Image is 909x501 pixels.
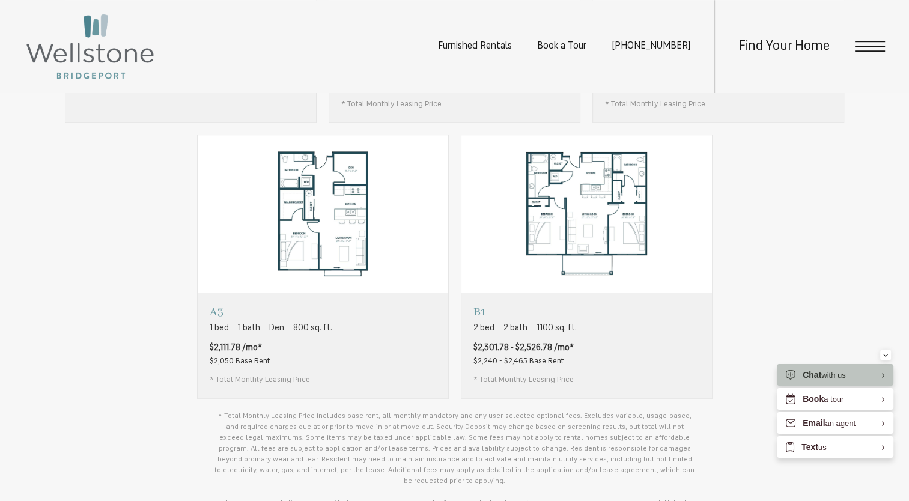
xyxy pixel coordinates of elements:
span: $2,111.78 /mo* [210,342,262,354]
button: Open Menu [855,41,885,52]
span: 1100 sq. ft. [537,322,577,335]
span: 2 bed [473,322,494,335]
img: A3 - 1 bedroom floorplan layout with 1 bathroom and 800 square feet [198,135,448,293]
span: * Total Monthly Leasing Price [605,99,705,111]
a: View floorplan A3 [197,135,449,399]
span: * Total Monthly Leasing Price [473,374,574,386]
span: [PHONE_NUMBER] [612,41,690,51]
span: $2,301.78 - $2,526.78 /mo* [473,342,574,354]
span: * Total Monthly Leasing Price [341,99,442,111]
a: Furnished Rentals [438,41,512,51]
span: 800 sq. ft. [293,322,332,335]
span: * Total Monthly Leasing Price [210,374,310,386]
span: $2,240 - $2,465 Base Rent [473,357,564,365]
a: Book a Tour [537,41,586,51]
img: B1 - 2 bedroom floorplan layout with 2 bathrooms and 1100 square feet [461,135,712,293]
span: 2 bath [503,322,527,335]
span: 1 bed [210,322,229,335]
a: View floorplan B1 [461,135,713,399]
span: 1 bath [238,322,260,335]
span: Den [269,322,284,335]
a: Call Us at (253) 642-8681 [612,41,690,51]
img: Wellstone [24,12,156,81]
span: $2,050 Base Rent [210,357,270,365]
p: B1 [473,305,577,320]
a: Find Your Home [739,40,830,53]
p: A3 [210,305,332,320]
